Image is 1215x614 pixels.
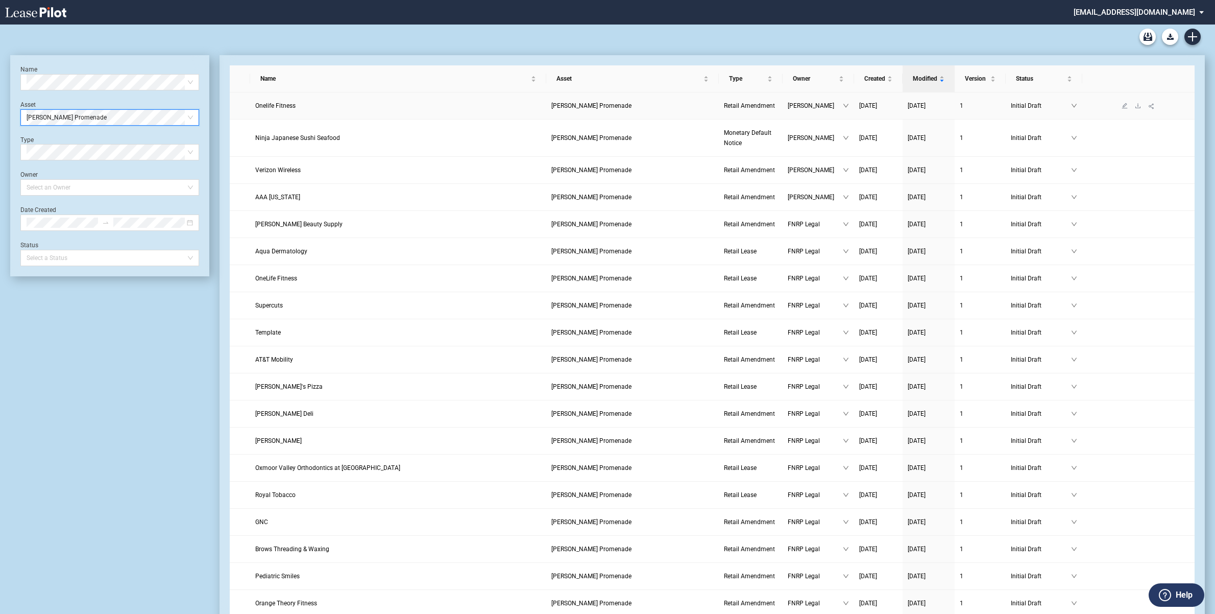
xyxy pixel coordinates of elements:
[908,491,926,499] span: [DATE]
[724,300,777,311] a: Retail Amendment
[255,246,541,256] a: Aqua Dermatology
[724,383,757,390] span: Retail Lease
[960,436,1001,446] a: 1
[1148,103,1155,110] span: share-alt
[724,128,777,148] a: Monetary Default Notice
[843,103,849,109] span: down
[724,101,777,111] a: Retail Amendment
[1162,29,1178,45] button: Download Blank Form
[908,518,926,526] span: [DATE]
[20,66,37,73] label: Name
[960,329,963,336] span: 1
[859,409,897,419] a: [DATE]
[1071,194,1077,200] span: down
[1159,29,1181,45] md-menu: Download Blank Form List
[551,571,714,581] a: [PERSON_NAME] Promenade
[255,490,541,500] a: Royal Tobacco
[908,355,950,365] a: [DATE]
[255,133,541,143] a: Ninja Japanese Sushi Seafood
[859,133,897,143] a: [DATE]
[960,194,963,201] span: 1
[724,102,775,109] span: Retail Amendment
[908,546,926,553] span: [DATE]
[551,355,714,365] a: [PERSON_NAME] Promenade
[1011,409,1071,419] span: Initial Draft
[908,246,950,256] a: [DATE]
[859,194,877,201] span: [DATE]
[960,246,1001,256] a: 1
[788,165,843,175] span: [PERSON_NAME]
[551,192,714,202] a: [PERSON_NAME] Promenade
[843,167,849,173] span: down
[788,355,843,365] span: FNRP Legal
[551,101,714,111] a: [PERSON_NAME] Promenade
[908,327,950,338] a: [DATE]
[788,544,843,554] span: FNRP Legal
[551,275,631,282] span: Tannehill Promenade
[908,133,950,143] a: [DATE]
[1006,65,1082,92] th: Status
[551,517,714,527] a: [PERSON_NAME] Promenade
[255,248,307,255] span: Aqua Dermatology
[908,273,950,284] a: [DATE]
[960,356,963,363] span: 1
[859,356,877,363] span: [DATE]
[908,464,926,471] span: [DATE]
[960,464,963,471] span: 1
[960,410,963,417] span: 1
[255,302,283,309] span: Supercuts
[1071,438,1077,444] span: down
[908,410,926,417] span: [DATE]
[843,135,849,141] span: down
[551,246,714,256] a: [PERSON_NAME] Promenade
[255,134,340,141] span: Ninja Japanese Sushi Seafood
[843,492,849,498] span: down
[960,219,1001,229] a: 1
[859,490,897,500] a: [DATE]
[908,490,950,500] a: [DATE]
[960,382,1001,392] a: 1
[859,167,877,174] span: [DATE]
[1071,135,1077,141] span: down
[788,327,843,338] span: FNRP Legal
[551,546,631,553] span: Tannehill Promenade
[908,221,926,228] span: [DATE]
[255,167,301,174] span: Verizon Wireless
[960,101,1001,111] a: 1
[903,65,955,92] th: Modified
[719,65,783,92] th: Type
[724,463,777,473] a: Retail Lease
[843,546,849,552] span: down
[1184,29,1201,45] a: Create new document
[788,490,843,500] span: FNRP Legal
[551,134,631,141] span: Tannehill Promenade
[788,571,843,581] span: FNRP Legal
[255,410,313,417] span: McAlister's Deli
[724,490,777,500] a: Retail Lease
[551,194,631,201] span: Tannehill Promenade
[859,102,877,109] span: [DATE]
[551,409,714,419] a: [PERSON_NAME] Promenade
[255,327,541,338] a: Template
[724,518,775,526] span: Retail Amendment
[859,300,897,311] a: [DATE]
[724,302,775,309] span: Retail Amendment
[859,192,897,202] a: [DATE]
[255,101,541,111] a: Onelife Fitness
[551,463,714,473] a: [PERSON_NAME] Promenade
[724,436,777,446] a: Retail Amendment
[255,102,296,109] span: Onelife Fitness
[859,546,877,553] span: [DATE]
[551,544,714,554] a: [PERSON_NAME] Promenade
[1071,546,1077,552] span: down
[255,518,268,526] span: GNC
[551,329,631,336] span: Tannehill Promenade
[1011,463,1071,473] span: Initial Draft
[724,194,775,201] span: Retail Amendment
[255,491,296,499] span: Royal Tobacco
[255,409,541,419] a: [PERSON_NAME] Deli
[960,134,963,141] span: 1
[908,436,950,446] a: [DATE]
[1011,327,1071,338] span: Initial Draft
[960,409,1001,419] a: 1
